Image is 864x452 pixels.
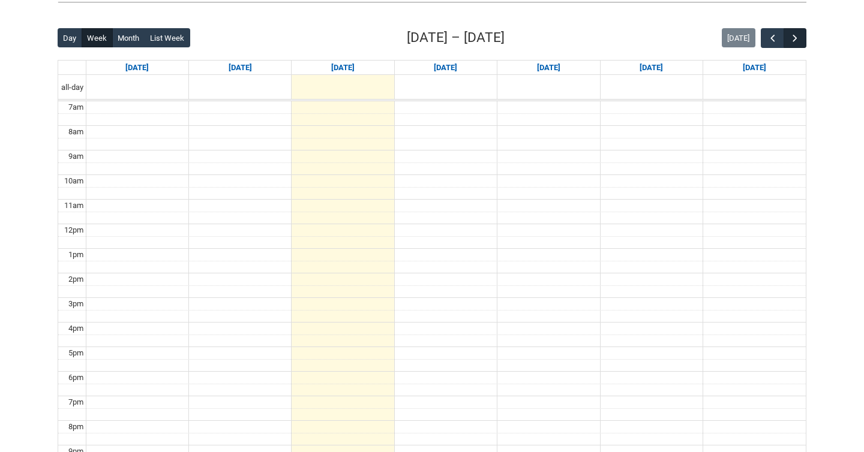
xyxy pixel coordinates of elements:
h2: [DATE] – [DATE] [407,28,505,48]
div: 2pm [66,273,86,285]
a: Go to September 9, 2025 [329,61,357,75]
div: 12pm [62,224,86,236]
a: Go to September 11, 2025 [535,61,563,75]
a: Go to September 12, 2025 [637,61,665,75]
a: Go to September 13, 2025 [740,61,769,75]
a: Go to September 7, 2025 [123,61,151,75]
div: 7am [66,101,86,113]
button: Day [58,28,82,47]
div: 10am [62,175,86,187]
div: 4pm [66,323,86,335]
div: 9am [66,150,86,162]
div: 1pm [66,249,86,261]
button: Month [112,28,145,47]
div: 5pm [66,347,86,359]
button: Previous Week [761,28,784,48]
div: 8am [66,126,86,138]
button: Week [82,28,113,47]
button: [DATE] [722,28,755,47]
a: Go to September 8, 2025 [226,61,254,75]
a: Go to September 10, 2025 [431,61,460,75]
div: 11am [62,200,86,212]
button: List Week [145,28,190,47]
div: 7pm [66,396,86,408]
div: 6pm [66,372,86,384]
span: all-day [59,82,86,94]
div: 8pm [66,421,86,433]
div: 3pm [66,298,86,310]
button: Next Week [784,28,806,48]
